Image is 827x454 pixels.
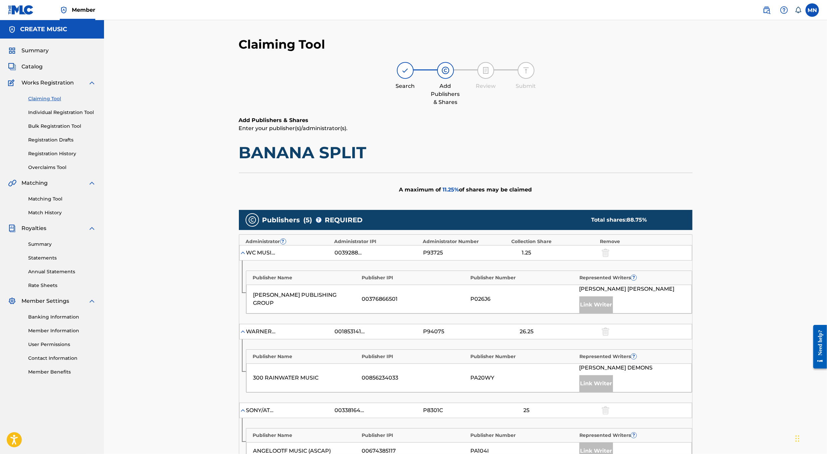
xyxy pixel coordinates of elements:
img: help [780,6,788,14]
div: Publisher Name [253,432,359,439]
span: Publishers [262,215,300,225]
img: MLC Logo [8,5,34,15]
span: [PERSON_NAME] DEMONS [579,364,653,372]
img: expand-cell-toggle [240,407,246,414]
div: Publisher Name [253,274,359,281]
a: SummarySummary [8,47,49,55]
div: 00376866501 [362,295,467,303]
span: Member [72,6,95,14]
span: 88.75 % [627,217,647,223]
div: Publisher Name [253,353,359,360]
h1: BANANA SPLIT [239,143,692,163]
div: A maximum of of shares may be claimed [239,173,692,207]
a: Contact Information [28,355,96,362]
img: Matching [8,179,16,187]
div: Administrator IPI [334,238,420,245]
div: Collection Share [512,238,597,245]
img: Accounts [8,25,16,34]
img: step indicator icon for Review [482,66,490,74]
span: Member Settings [21,297,69,305]
img: Member Settings [8,297,16,305]
div: Search [389,82,422,90]
span: [PERSON_NAME] [PERSON_NAME] [579,285,675,293]
div: Publisher Number [471,432,576,439]
img: expand-cell-toggle [240,328,246,335]
a: Summary [28,241,96,248]
div: Represented Writers [579,274,685,281]
span: ? [631,354,636,359]
div: PA20WY [471,374,576,382]
span: Summary [21,47,49,55]
img: Royalties [8,224,16,232]
span: REQUIRED [325,215,363,225]
div: Total shares: [591,216,679,224]
img: step indicator icon for Add Publishers & Shares [442,66,450,74]
div: 300 RAINWATER MUSIC [253,374,359,382]
div: Represented Writers [579,353,685,360]
span: 11.25 % [443,186,459,193]
div: User Menu [806,3,819,17]
div: Represented Writers [579,432,685,439]
div: Administrator [246,238,331,245]
div: Publisher IPI [362,432,467,439]
div: Add Publishers & Shares [429,82,462,106]
a: Rate Sheets [28,282,96,289]
a: Public Search [760,3,773,17]
img: search [763,6,771,14]
div: Publisher Number [471,274,576,281]
div: [PERSON_NAME] PUBLISHING GROUP [253,291,359,307]
a: User Permissions [28,341,96,348]
span: ? [631,433,636,438]
p: Enter your publisher(s)/administrator(s). [239,124,692,132]
h6: Add Publishers & Shares [239,116,692,124]
img: expand [88,297,96,305]
a: Claiming Tool [28,95,96,102]
a: Member Information [28,327,96,334]
img: Catalog [8,63,16,71]
div: Publisher IPI [362,274,467,281]
img: publishers [248,216,256,224]
a: Member Benefits [28,368,96,376]
span: ( 5 ) [304,215,312,225]
div: Drag [795,429,799,449]
a: Registration Drafts [28,136,96,144]
a: CatalogCatalog [8,63,43,71]
img: Top Rightsholder [60,6,68,14]
div: Administrator Number [423,238,508,245]
h2: Claiming Tool [239,37,325,52]
span: Works Registration [21,79,74,87]
iframe: Resource Center [808,320,827,374]
img: expand-cell-toggle [240,249,246,256]
img: step indicator icon for Search [401,66,409,74]
span: ? [631,275,636,280]
div: Review [469,82,503,90]
span: Royalties [21,224,46,232]
div: Publisher IPI [362,353,467,360]
div: Help [777,3,791,17]
div: Remove [600,238,685,245]
div: Publisher Number [471,353,576,360]
img: Works Registration [8,79,17,87]
span: Catalog [21,63,43,71]
a: Matching Tool [28,195,96,203]
a: Banking Information [28,314,96,321]
a: Overclaims Tool [28,164,96,171]
img: step indicator icon for Submit [522,66,530,74]
div: Submit [509,82,543,90]
img: expand [88,224,96,232]
div: 00856234033 [362,374,467,382]
a: Individual Registration Tool [28,109,96,116]
div: P026J6 [471,295,576,303]
span: ? [280,239,286,244]
img: expand [88,79,96,87]
a: Registration History [28,150,96,157]
a: Match History [28,209,96,216]
a: Bulk Registration Tool [28,123,96,130]
div: Notifications [795,7,802,13]
span: Matching [21,179,48,187]
img: expand [88,179,96,187]
h5: CREATE MUSIC [20,25,67,33]
img: Summary [8,47,16,55]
